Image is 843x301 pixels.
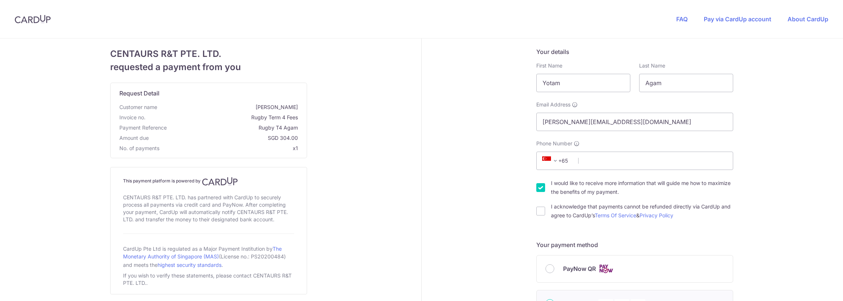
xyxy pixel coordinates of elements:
img: CardUp [202,177,238,186]
input: Email address [536,113,733,131]
label: I acknowledge that payments cannot be refunded directly via CardUp and agree to CardUp’s & [551,202,733,220]
span: [PERSON_NAME] [160,104,298,111]
span: Rugby Term 4 Fees [148,114,298,121]
span: CENTAURS R&T PTE. LTD. [110,47,307,61]
div: If you wish to verify these statements, please contact CENTAURS R&T PTE. LTD.. [123,271,294,288]
input: Last name [639,74,733,92]
div: PayNow QR Cards logo [545,264,724,273]
label: First Name [536,62,562,69]
img: Cards logo [599,264,613,273]
input: First name [536,74,630,92]
img: CardUp [15,15,51,23]
span: Rugby T4 Agam [170,124,298,131]
h5: Your payment method [536,240,733,249]
span: Phone Number [536,140,572,147]
a: Terms Of Service [595,212,636,218]
span: PayNow QR [563,264,596,273]
h5: Your details [536,47,733,56]
label: Last Name [639,62,665,69]
span: +65 [540,156,573,165]
span: x1 [293,145,298,151]
div: CENTAURS R&T PTE. LTD. has partnered with CardUp to securely process all payments via credit card... [123,192,294,225]
div: CardUp Pte Ltd is regulated as a Major Payment Institution by (License no.: PS20200484) and meets... [123,243,294,271]
span: Invoice no. [119,114,145,121]
span: No. of payments [119,145,159,152]
a: Pay via CardUp account [704,15,771,23]
a: About CardUp [788,15,828,23]
a: Privacy Policy [640,212,673,218]
span: Email Address [536,101,570,108]
label: I would like to receive more information that will guide me how to maximize the benefits of my pa... [551,179,733,196]
a: highest security standards [158,262,221,268]
span: translation missing: en.payment_reference [119,124,167,131]
span: +65 [542,156,560,165]
span: Amount due [119,134,149,142]
a: FAQ [676,15,688,23]
h4: This payment platform is powered by [123,177,294,186]
span: requested a payment from you [110,61,307,74]
span: translation missing: en.request_detail [119,90,159,97]
span: Customer name [119,104,157,111]
span: SGD 304.00 [152,134,298,142]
